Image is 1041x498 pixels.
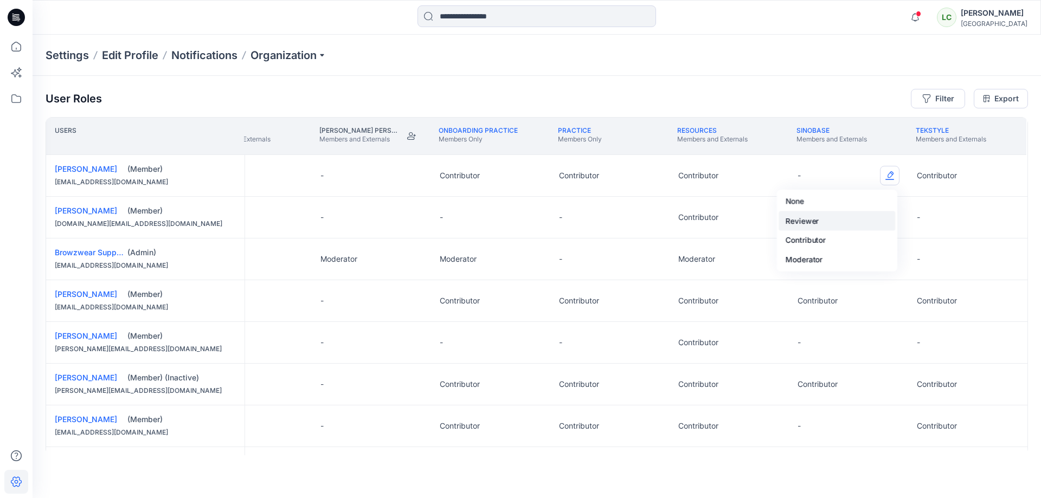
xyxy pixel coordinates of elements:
p: Contributor [678,337,718,348]
p: - [559,254,562,264]
p: Members and Externals [319,135,397,144]
a: Onboarding Practice [439,126,518,134]
div: [EMAIL_ADDRESS][DOMAIN_NAME] [55,177,236,187]
div: [EMAIL_ADDRESS][DOMAIN_NAME] [55,302,236,313]
p: - [559,212,562,223]
p: Contributor [798,295,838,306]
div: (Admin) [127,247,236,258]
p: Contributor [917,170,957,181]
button: Edit Role [880,166,899,185]
p: Contributor [678,295,718,306]
a: Browzwear Support [55,248,126,257]
p: Moderator [440,254,477,264]
p: Users [55,126,76,146]
div: [EMAIL_ADDRESS][DOMAIN_NAME] [55,260,236,271]
a: [PERSON_NAME] [55,373,117,382]
div: [DOMAIN_NAME][EMAIL_ADDRESS][DOMAIN_NAME] [55,218,236,229]
p: Contributor [559,295,599,306]
p: Contributor [678,421,718,431]
p: - [917,254,920,264]
p: Contributor [798,379,838,390]
div: (Member) [127,289,236,300]
div: (Member) [127,164,236,174]
p: - [320,421,324,431]
p: Contributor [559,421,599,431]
div: (Member) (Inactive) [127,372,236,383]
button: None [779,192,896,211]
a: Edit Profile [102,48,158,63]
p: Contributor [559,170,599,181]
p: - [320,170,324,181]
div: [GEOGRAPHIC_DATA] [961,20,1027,28]
a: Practice [558,126,591,134]
button: Join [402,126,421,146]
div: LC [937,8,956,27]
p: - [917,212,920,223]
p: User Roles [46,92,102,105]
p: - [320,379,324,390]
p: Contributor [678,170,718,181]
a: Resources [677,126,717,134]
div: [EMAIL_ADDRESS][DOMAIN_NAME] [55,427,236,438]
p: Contributor [917,379,957,390]
p: - [320,212,324,223]
p: - [440,337,443,348]
button: Moderator [779,250,896,269]
div: (Member) [127,414,236,425]
p: Contributor [440,170,480,181]
p: Contributor [440,379,480,390]
p: - [917,337,920,348]
p: Contributor [678,212,718,223]
div: [PERSON_NAME][EMAIL_ADDRESS][DOMAIN_NAME] [55,344,236,354]
p: Moderator [678,254,715,264]
a: [PERSON_NAME] [55,206,117,215]
div: (Member) [127,331,236,341]
a: TEKSTYLE [916,126,949,134]
p: Members Only [558,135,602,144]
p: Contributor [917,421,957,431]
p: Settings [46,48,89,63]
a: Export [974,89,1028,108]
p: [PERSON_NAME] Personal Zone [319,126,397,135]
button: Contributor [779,230,896,250]
p: - [798,170,801,181]
div: [PERSON_NAME] [961,7,1027,20]
div: (Member) [127,205,236,216]
div: [PERSON_NAME][EMAIL_ADDRESS][DOMAIN_NAME] [55,385,236,396]
a: [PERSON_NAME] [55,331,117,340]
p: - [320,295,324,306]
p: Moderator [320,254,357,264]
p: Members and Externals [796,135,867,144]
p: - [559,337,562,348]
p: Contributor [678,379,718,390]
a: SINOBASE [796,126,830,134]
p: - [440,212,443,223]
p: Members and Externals [677,135,748,144]
p: Contributor [917,295,957,306]
p: Members and Externals [916,135,986,144]
p: - [798,421,801,431]
button: Filter [911,89,965,108]
a: [PERSON_NAME] [55,164,117,173]
p: Contributor [440,421,480,431]
p: - [320,337,324,348]
a: Notifications [171,48,237,63]
p: Contributor [440,295,480,306]
button: Reviewer [779,211,896,231]
p: Contributor [559,379,599,390]
p: Members Only [439,135,518,144]
a: [PERSON_NAME] [55,289,117,299]
p: - [798,337,801,348]
a: [PERSON_NAME] [55,415,117,424]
